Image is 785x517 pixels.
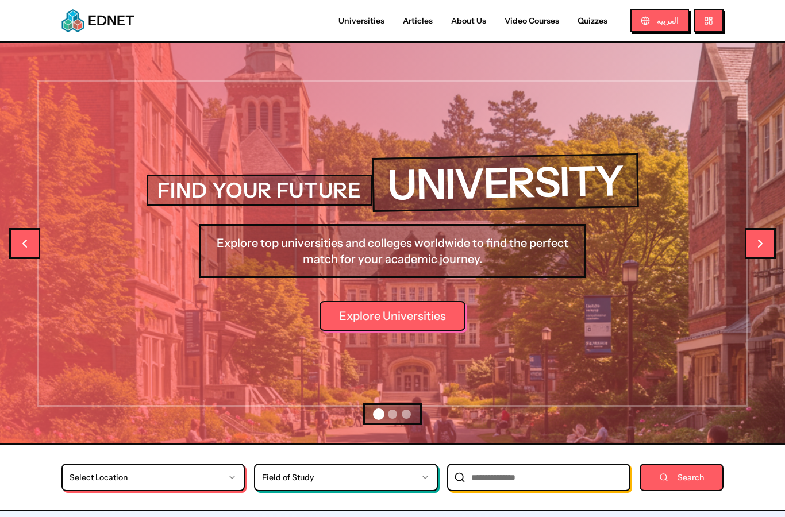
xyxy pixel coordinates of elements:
h1: UNIVERSITY [372,153,639,212]
input: University name search [447,464,630,491]
a: Articles [394,15,442,27]
h2: FIND YOUR FUTURE [147,175,372,206]
a: Video Courses [495,15,568,27]
button: Go to slide 2 [388,410,397,419]
a: About Us [442,15,495,27]
img: EDNET [61,9,84,32]
a: EDNETEDNET [61,9,134,32]
button: Go to slide 3 [402,410,411,419]
button: Go to slide 1 [373,408,384,420]
button: Next slide [745,228,776,259]
button: Search universities [640,464,724,491]
button: Previous slide [9,228,40,259]
a: Quizzes [568,15,617,27]
p: Explore top universities and colleges worldwide to find the perfect match for your academic journey. [199,224,586,278]
a: Universities [329,15,394,27]
a: Explore Universities [320,300,465,330]
button: العربية [630,9,689,32]
span: EDNET [88,11,134,30]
